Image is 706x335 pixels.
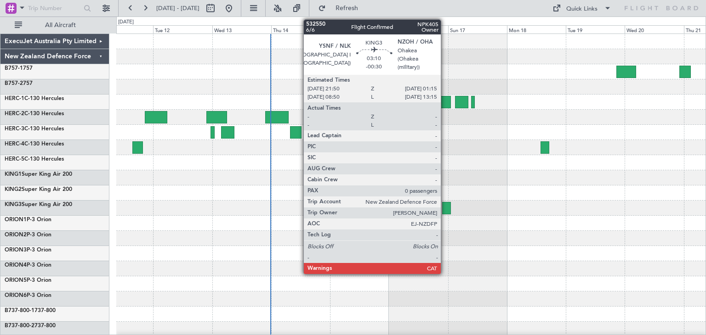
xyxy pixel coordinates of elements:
input: Trip Number [28,1,81,15]
a: ORION4P-3 Orion [5,262,51,268]
span: ORION5 [5,278,27,283]
span: KING3 [5,202,22,207]
div: Sat 16 [389,25,448,33]
span: ORION2 [5,232,27,238]
span: B737-800-1 [5,308,34,313]
span: HERC-1 [5,96,24,101]
span: HERC-3 [5,126,24,132]
span: HERC-4 [5,141,24,147]
span: KING2 [5,187,22,192]
button: Refresh [314,1,369,16]
div: [DATE] [118,18,134,26]
a: HERC-1C-130 Hercules [5,96,64,101]
a: ORION5P-3 Orion [5,278,51,283]
div: Fri 15 [330,25,389,33]
span: Refresh [328,5,366,11]
span: ORION4 [5,262,27,268]
span: All Aircraft [24,22,97,28]
span: ORION1 [5,217,27,223]
a: B737-800-1737-800 [5,308,56,313]
span: ORION6 [5,293,27,298]
div: Mon 18 [507,25,566,33]
div: Quick Links [566,5,598,14]
a: ORION6P-3 Orion [5,293,51,298]
div: Mon 11 [94,25,153,33]
a: B737-800-2737-800 [5,323,56,329]
div: Tue 12 [153,25,212,33]
a: B757-1757 [5,66,33,71]
span: KING1 [5,172,22,177]
span: HERC-2 [5,111,24,117]
div: Wed 20 [625,25,683,33]
a: KING1Super King Air 200 [5,172,72,177]
div: Wed 13 [212,25,271,33]
span: B757-2 [5,81,23,86]
a: ORION2P-3 Orion [5,232,51,238]
span: ORION3 [5,247,27,253]
span: B737-800-2 [5,323,34,329]
button: All Aircraft [10,18,100,33]
span: B757-1 [5,66,23,71]
button: Quick Links [548,1,616,16]
div: Sun 17 [448,25,507,33]
div: Thu 14 [271,25,330,33]
div: Tue 19 [566,25,625,33]
a: KING3Super King Air 200 [5,202,72,207]
a: ORION3P-3 Orion [5,247,51,253]
a: KING2Super King Air 200 [5,187,72,192]
span: HERC-5 [5,156,24,162]
a: HERC-2C-130 Hercules [5,111,64,117]
a: B757-2757 [5,81,33,86]
a: HERC-4C-130 Hercules [5,141,64,147]
a: ORION1P-3 Orion [5,217,51,223]
a: HERC-5C-130 Hercules [5,156,64,162]
span: [DATE] - [DATE] [156,4,199,12]
a: HERC-3C-130 Hercules [5,126,64,132]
